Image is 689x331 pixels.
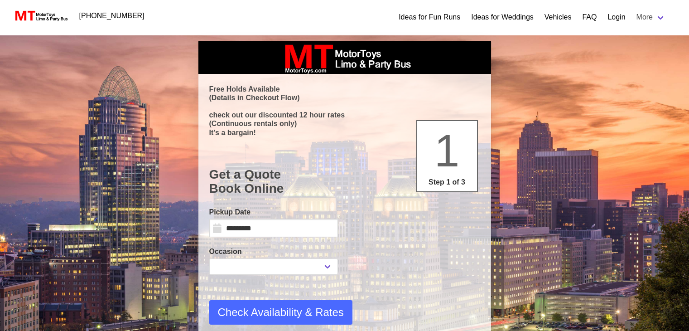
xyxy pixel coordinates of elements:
[218,304,344,321] span: Check Availability & Rates
[13,10,68,22] img: MotorToys Logo
[471,12,534,23] a: Ideas for Weddings
[434,125,460,176] span: 1
[209,167,480,196] h1: Get a Quote Book Online
[607,12,625,23] a: Login
[421,177,473,188] p: Step 1 of 3
[277,41,413,74] img: box_logo_brand.jpeg
[631,8,671,26] a: More
[399,12,460,23] a: Ideas for Fun Runs
[544,12,572,23] a: Vehicles
[209,93,480,102] p: (Details in Checkout Flow)
[209,246,338,257] label: Occasion
[209,119,480,128] p: (Continuous rentals only)
[209,207,338,218] label: Pickup Date
[582,12,597,23] a: FAQ
[209,111,480,119] p: check out our discounted 12 hour rates
[209,300,352,325] button: Check Availability & Rates
[74,7,150,25] a: [PHONE_NUMBER]
[209,128,480,137] p: It's a bargain!
[209,85,480,93] p: Free Holds Available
